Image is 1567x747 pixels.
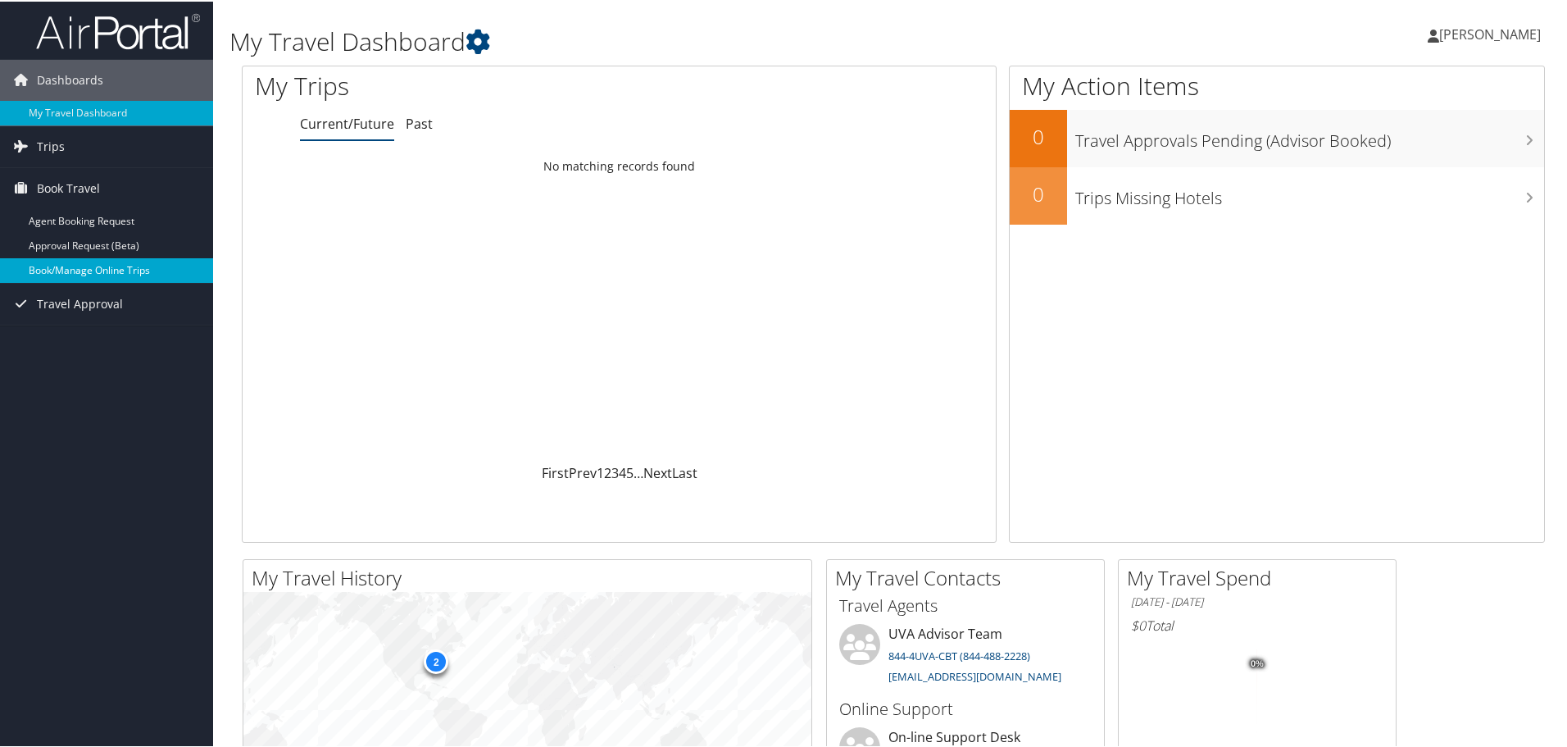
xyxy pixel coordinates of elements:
[1131,615,1383,633] h6: Total
[1251,658,1264,667] tspan: 0%
[626,462,634,481] a: 5
[37,166,100,207] span: Book Travel
[604,462,611,481] a: 2
[542,462,569,481] a: First
[252,563,811,590] h2: My Travel History
[37,58,103,99] span: Dashboards
[1439,24,1541,42] span: [PERSON_NAME]
[1010,121,1067,149] h2: 0
[619,462,626,481] a: 4
[1010,67,1544,102] h1: My Action Items
[634,462,643,481] span: …
[597,462,604,481] a: 1
[37,125,65,166] span: Trips
[839,696,1092,719] h3: Online Support
[1075,177,1544,208] h3: Trips Missing Hotels
[1010,166,1544,223] a: 0Trips Missing Hotels
[1127,563,1396,590] h2: My Travel Spend
[672,462,697,481] a: Last
[839,593,1092,616] h3: Travel Agents
[1010,179,1067,207] h2: 0
[831,622,1100,690] li: UVA Advisor Team
[643,462,672,481] a: Next
[229,23,1115,57] h1: My Travel Dashboard
[835,563,1104,590] h2: My Travel Contacts
[406,113,433,131] a: Past
[569,462,597,481] a: Prev
[1010,108,1544,166] a: 0Travel Approvals Pending (Advisor Booked)
[37,282,123,323] span: Travel Approval
[888,667,1061,682] a: [EMAIL_ADDRESS][DOMAIN_NAME]
[36,11,200,49] img: airportal-logo.png
[1075,120,1544,151] h3: Travel Approvals Pending (Advisor Booked)
[888,647,1030,662] a: 844-4UVA-CBT (844-488-2228)
[1131,593,1383,608] h6: [DATE] - [DATE]
[1428,8,1557,57] a: [PERSON_NAME]
[424,648,448,672] div: 2
[300,113,394,131] a: Current/Future
[243,150,996,180] td: No matching records found
[1131,615,1146,633] span: $0
[255,67,670,102] h1: My Trips
[611,462,619,481] a: 3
